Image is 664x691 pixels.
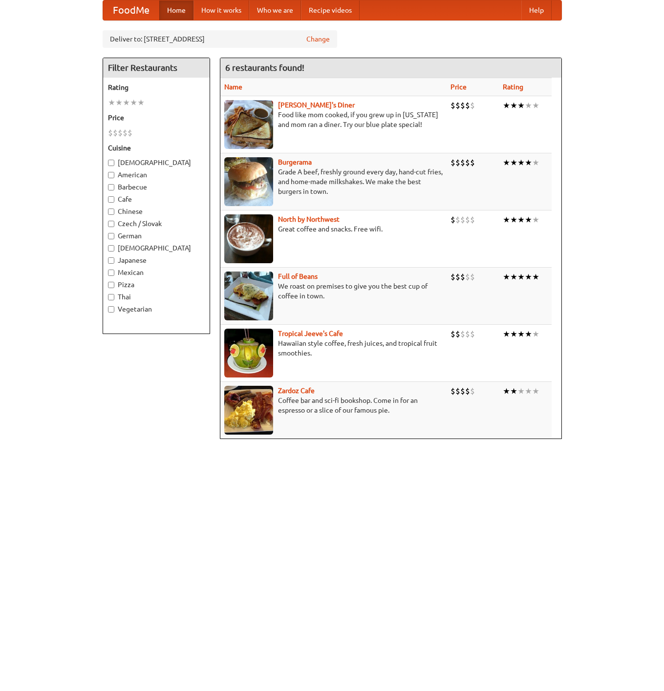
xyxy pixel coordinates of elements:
[278,215,340,223] a: North by Northwest
[108,270,114,276] input: Mexican
[510,157,517,168] li: ★
[521,0,552,20] a: Help
[532,329,539,339] li: ★
[108,113,205,123] h5: Price
[465,329,470,339] li: $
[517,386,525,397] li: ★
[108,158,205,168] label: [DEMOGRAPHIC_DATA]
[115,97,123,108] li: ★
[103,0,159,20] a: FoodMe
[278,272,318,280] b: Full of Beans
[108,184,114,190] input: Barbecue
[224,167,443,196] p: Grade A beef, freshly ground every day, hand-cut fries, and home-made milkshakes. We make the bes...
[118,127,123,138] li: $
[278,101,355,109] a: [PERSON_NAME]'s Diner
[517,157,525,168] li: ★
[510,214,517,225] li: ★
[108,243,205,253] label: [DEMOGRAPHIC_DATA]
[108,306,114,313] input: Vegetarian
[532,157,539,168] li: ★
[470,157,475,168] li: $
[103,30,337,48] div: Deliver to: [STREET_ADDRESS]
[224,338,443,358] p: Hawaiian style coffee, fresh juices, and tropical fruit smoothies.
[450,157,455,168] li: $
[108,231,205,241] label: German
[510,272,517,282] li: ★
[503,157,510,168] li: ★
[525,214,532,225] li: ★
[510,386,517,397] li: ★
[108,294,114,300] input: Thai
[108,257,114,264] input: Japanese
[278,387,315,395] a: Zardoz Cafe
[108,143,205,153] h5: Cuisine
[224,83,242,91] a: Name
[123,97,130,108] li: ★
[503,100,510,111] li: ★
[450,100,455,111] li: $
[278,330,343,337] a: Tropical Jeeve's Cafe
[465,100,470,111] li: $
[503,214,510,225] li: ★
[108,196,114,203] input: Cafe
[224,157,273,206] img: burgerama.jpg
[503,386,510,397] li: ★
[130,97,137,108] li: ★
[517,272,525,282] li: ★
[128,127,132,138] li: $
[455,329,460,339] li: $
[278,158,312,166] a: Burgerama
[108,207,205,216] label: Chinese
[465,272,470,282] li: $
[460,100,465,111] li: $
[465,386,470,397] li: $
[460,329,465,339] li: $
[159,0,193,20] a: Home
[108,170,205,180] label: American
[465,214,470,225] li: $
[108,182,205,192] label: Barbecue
[224,110,443,129] p: Food like mom cooked, if you grew up in [US_STATE] and mom ran a diner. Try our blue plate special!
[470,100,475,111] li: $
[460,272,465,282] li: $
[460,214,465,225] li: $
[108,127,113,138] li: $
[532,214,539,225] li: ★
[108,209,114,215] input: Chinese
[103,58,210,78] h4: Filter Restaurants
[450,214,455,225] li: $
[108,245,114,251] input: [DEMOGRAPHIC_DATA]
[108,292,205,302] label: Thai
[470,214,475,225] li: $
[450,386,455,397] li: $
[224,329,273,377] img: jeeves.jpg
[532,100,539,111] li: ★
[301,0,360,20] a: Recipe videos
[465,157,470,168] li: $
[470,386,475,397] li: $
[108,233,114,239] input: German
[455,100,460,111] li: $
[503,83,523,91] a: Rating
[108,255,205,265] label: Japanese
[525,100,532,111] li: ★
[460,157,465,168] li: $
[450,83,467,91] a: Price
[510,329,517,339] li: ★
[503,329,510,339] li: ★
[525,329,532,339] li: ★
[108,268,205,277] label: Mexican
[113,127,118,138] li: $
[510,100,517,111] li: ★
[224,214,273,263] img: north.jpg
[108,221,114,227] input: Czech / Slovak
[517,214,525,225] li: ★
[108,160,114,166] input: [DEMOGRAPHIC_DATA]
[455,157,460,168] li: $
[108,194,205,204] label: Cafe
[108,282,114,288] input: Pizza
[532,386,539,397] li: ★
